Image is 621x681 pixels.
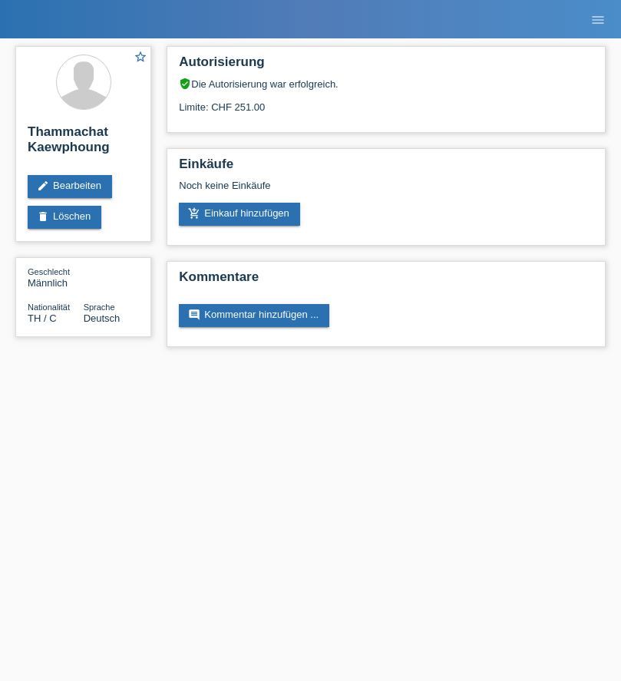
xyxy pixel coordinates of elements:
[188,309,200,321] i: comment
[134,50,147,64] i: star_border
[590,12,606,28] i: menu
[28,175,112,198] a: editBearbeiten
[37,210,49,223] i: delete
[179,78,191,90] i: verified_user
[28,206,101,229] a: deleteLöschen
[179,203,300,226] a: add_shopping_cartEinkauf hinzufügen
[179,304,329,327] a: commentKommentar hinzufügen ...
[84,302,115,312] span: Sprache
[188,207,200,220] i: add_shopping_cart
[179,180,593,203] div: Noch keine Einkäufe
[179,157,593,180] h2: Einkäufe
[37,180,49,192] i: edit
[179,55,593,78] h2: Autorisierung
[28,124,139,163] h2: Thammachat Kaewphoung
[179,90,593,113] div: Limite: CHF 251.00
[28,312,57,324] span: Thailand / C / 23.12.2021
[84,312,121,324] span: Deutsch
[134,50,147,66] a: star_border
[583,15,613,24] a: menu
[28,266,84,289] div: Männlich
[28,267,70,276] span: Geschlecht
[179,78,593,90] div: Die Autorisierung war erfolgreich.
[179,269,593,293] h2: Kommentare
[28,302,70,312] span: Nationalität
